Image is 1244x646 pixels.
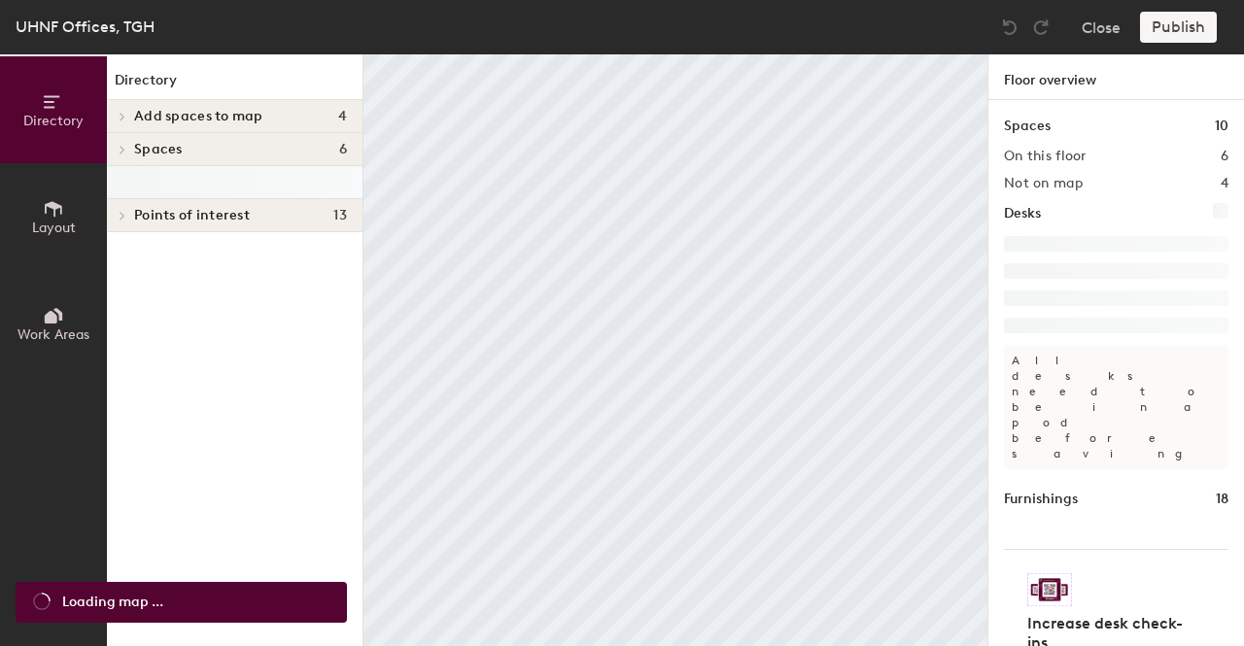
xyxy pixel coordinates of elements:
[1221,176,1228,191] h2: 4
[333,208,347,223] span: 13
[62,592,163,613] span: Loading map ...
[1027,573,1072,606] img: Sticker logo
[339,142,347,157] span: 6
[32,220,76,236] span: Layout
[134,142,183,157] span: Spaces
[1004,489,1078,510] h1: Furnishings
[1215,116,1228,137] h1: 10
[1216,489,1228,510] h1: 18
[17,326,89,343] span: Work Areas
[23,113,84,129] span: Directory
[107,70,363,100] h1: Directory
[1004,176,1083,191] h2: Not on map
[363,54,987,646] canvas: Map
[338,109,347,124] span: 4
[988,54,1244,100] h1: Floor overview
[134,109,263,124] span: Add spaces to map
[1221,149,1228,164] h2: 6
[1004,149,1087,164] h2: On this floor
[1031,17,1051,37] img: Redo
[1004,345,1228,469] p: All desks need to be in a pod before saving
[1000,17,1019,37] img: Undo
[1004,203,1041,224] h1: Desks
[134,208,250,223] span: Points of interest
[1082,12,1121,43] button: Close
[1004,116,1051,137] h1: Spaces
[16,15,155,39] div: UHNF Offices, TGH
